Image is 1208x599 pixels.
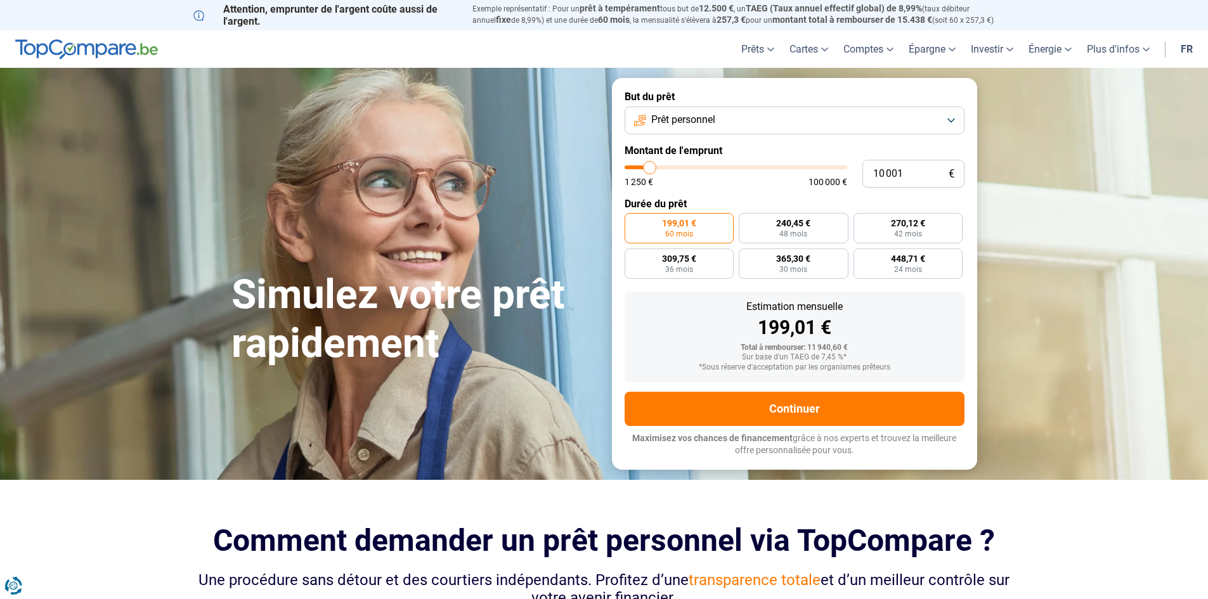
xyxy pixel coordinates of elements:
a: Énergie [1021,30,1079,68]
span: montant total à rembourser de 15.438 € [772,15,932,25]
span: 1 250 € [625,177,653,186]
img: TopCompare [15,39,158,60]
div: Estimation mensuelle [635,302,954,312]
label: But du prêt [625,91,964,103]
a: fr [1173,30,1200,68]
span: 100 000 € [809,177,847,186]
a: Comptes [836,30,901,68]
span: 30 mois [779,266,807,273]
div: *Sous réserve d'acceptation par les organismes prêteurs [635,363,954,372]
a: Prêts [734,30,782,68]
span: prêt à tempérament [580,3,660,13]
p: Exemple représentatif : Pour un tous but de , un (taux débiteur annuel de 8,99%) et une durée de ... [472,3,1015,26]
button: Continuer [625,392,964,426]
span: € [949,169,954,179]
span: 42 mois [894,230,922,238]
span: 48 mois [779,230,807,238]
span: 24 mois [894,266,922,273]
label: Durée du prêt [625,198,964,210]
span: 365,30 € [776,254,810,263]
button: Prêt personnel [625,106,964,134]
h2: Comment demander un prêt personnel via TopCompare ? [193,523,1015,558]
span: 270,12 € [891,219,925,228]
span: 199,01 € [662,219,696,228]
span: 60 mois [665,230,693,238]
span: TAEG (Taux annuel effectif global) de 8,99% [746,3,922,13]
span: fixe [496,15,511,25]
div: 199,01 € [635,318,954,337]
a: Plus d'infos [1079,30,1157,68]
p: Attention, emprunter de l'argent coûte aussi de l'argent. [193,3,457,27]
span: Prêt personnel [651,113,715,127]
span: 60 mois [598,15,630,25]
span: Maximisez vos chances de financement [632,433,793,443]
a: Cartes [782,30,836,68]
span: 12.500 € [699,3,734,13]
span: 240,45 € [776,219,810,228]
p: grâce à nos experts et trouvez la meilleure offre personnalisée pour vous. [625,432,964,457]
span: 36 mois [665,266,693,273]
div: Total à rembourser: 11 940,60 € [635,344,954,352]
h1: Simulez votre prêt rapidement [231,271,597,368]
span: 309,75 € [662,254,696,263]
div: Sur base d'un TAEG de 7,45 %* [635,353,954,362]
span: transparence totale [689,571,821,589]
a: Épargne [901,30,963,68]
label: Montant de l'emprunt [625,145,964,157]
span: 448,71 € [891,254,925,263]
span: 257,3 € [717,15,746,25]
a: Investir [963,30,1021,68]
